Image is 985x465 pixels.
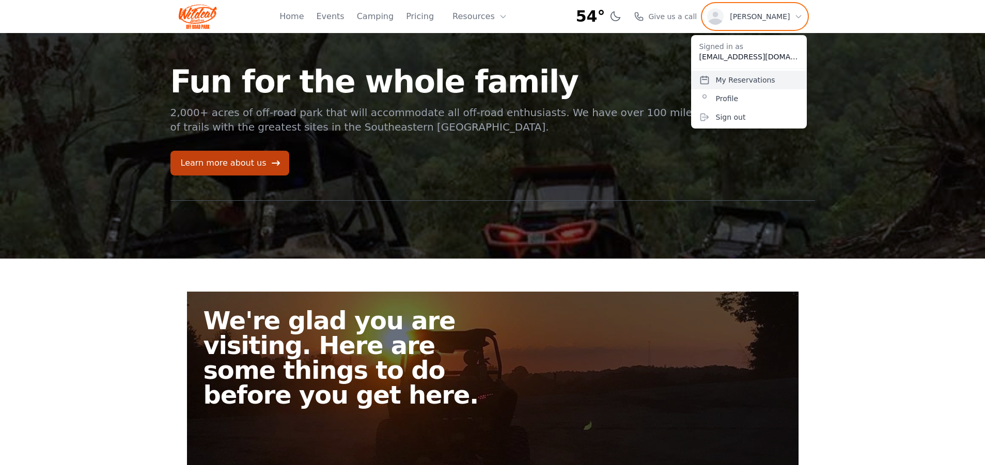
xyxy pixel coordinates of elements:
[699,41,799,52] p: Signed in as
[730,11,790,22] span: [PERSON_NAME]
[691,108,807,126] button: Sign out
[576,7,605,26] span: 54°
[204,308,501,407] h2: We're glad you are visiting. Here are some things to do before you get here.
[316,10,344,23] a: Events
[703,4,806,29] button: [PERSON_NAME]
[648,11,697,22] span: Give us a call
[357,10,394,23] a: Camping
[179,4,217,29] img: Wildcat Logo
[691,71,807,89] a: My Reservations
[170,151,289,175] a: Learn more about us
[699,52,799,62] p: [EMAIL_ADDRESS][DOMAIN_NAME]
[446,6,513,27] button: Resources
[406,10,434,23] a: Pricing
[279,10,304,23] a: Home
[691,89,807,108] a: Profile
[170,66,699,97] h1: Fun for the whole family
[634,11,697,22] a: Give us a call
[170,105,699,134] p: 2,000+ acres of off-road park that will accommodate all off-road enthusiasts. We have over 100 mi...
